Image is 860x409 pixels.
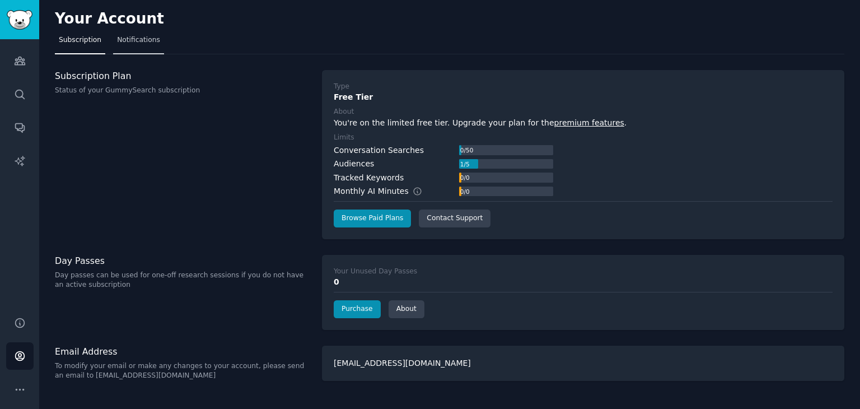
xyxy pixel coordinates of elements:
[7,10,32,30] img: GummySearch logo
[55,255,310,267] h3: Day Passes
[59,35,101,45] span: Subscription
[322,346,844,381] div: [EMAIL_ADDRESS][DOMAIN_NAME]
[113,31,164,54] a: Notifications
[55,361,310,381] p: To modify your email or make any changes to your account, please send an email to [EMAIL_ADDRESS]...
[334,300,381,318] a: Purchase
[334,133,354,143] div: Limits
[334,158,374,170] div: Audiences
[334,91,833,103] div: Free Tier
[55,70,310,82] h3: Subscription Plan
[334,172,404,184] div: Tracked Keywords
[459,159,470,169] div: 1 / 5
[459,145,474,155] div: 0 / 50
[419,210,490,227] a: Contact Support
[334,276,833,288] div: 0
[334,145,424,156] div: Conversation Searches
[55,31,105,54] a: Subscription
[334,107,354,117] div: About
[55,86,310,96] p: Status of your GummySearch subscription
[55,271,310,290] p: Day passes can be used for one-off research sessions if you do not have an active subscription
[334,82,349,92] div: Type
[334,210,411,227] a: Browse Paid Plans
[459,173,470,183] div: 0 / 0
[459,187,470,197] div: 0 / 0
[554,118,624,127] a: premium features
[334,185,434,197] div: Monthly AI Minutes
[389,300,424,318] a: About
[117,35,160,45] span: Notifications
[334,267,417,277] div: Your Unused Day Passes
[55,346,310,357] h3: Email Address
[334,117,833,129] div: You're on the limited free tier. Upgrade your plan for the .
[55,10,164,28] h2: Your Account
